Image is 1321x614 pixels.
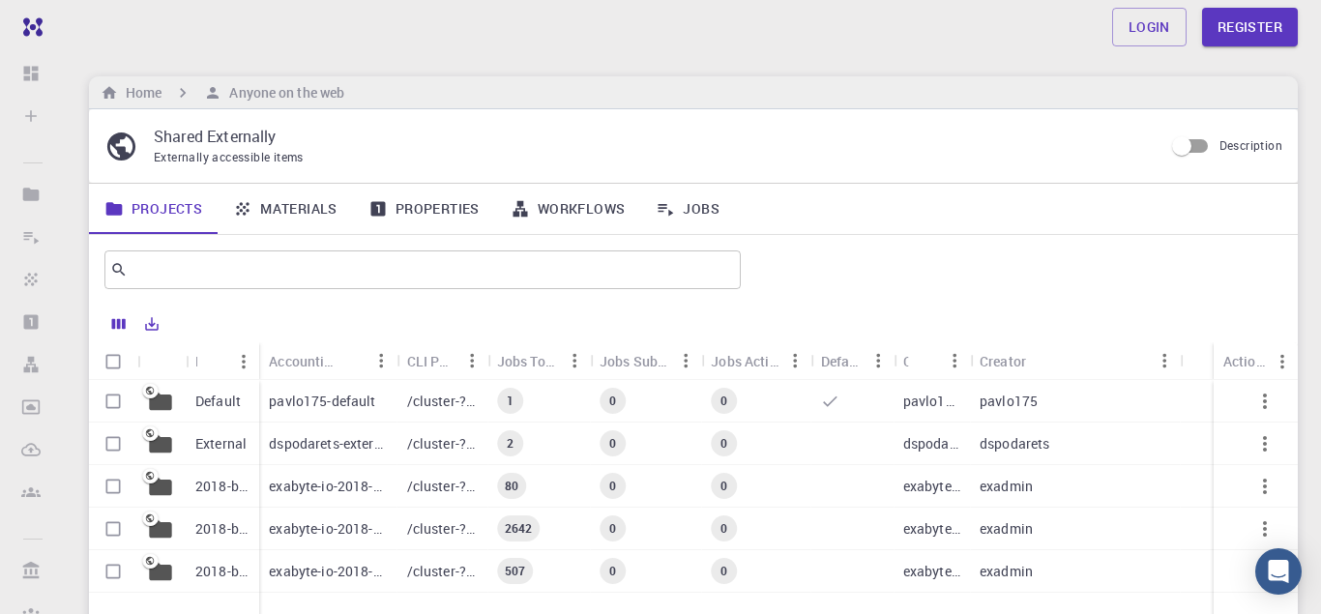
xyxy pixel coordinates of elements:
p: exadmin [980,477,1033,496]
img: logo [15,17,43,37]
p: 2018-bg-study-phase-III [195,519,250,539]
a: Projects [89,184,218,234]
div: Default [821,342,863,380]
a: Workflows [495,184,641,234]
p: pavlo175 [903,392,960,411]
div: Accounting slug [259,342,396,380]
a: Materials [218,184,353,234]
p: /cluster-???-share/groups/exabyte-io/exabyte-io-2018-bg-study-phase-i [407,562,478,581]
p: pavlo175 [980,392,1038,411]
button: Sort [908,345,939,376]
span: 2642 [497,520,541,537]
p: dspodarets [903,434,960,453]
p: /cluster-???-home/dspodarets/dspodarets-external [407,434,478,453]
p: exabyte-io-2018-bg-study-phase-i-ph [269,477,387,496]
div: Creator [970,342,1180,380]
p: External [195,434,247,453]
div: Jobs Total [497,342,559,380]
span: 0 [713,563,735,579]
p: Shared Externally [154,125,1148,148]
div: CLI Path [407,342,456,380]
span: 80 [497,478,526,494]
span: 2 [499,435,521,452]
button: Columns [103,308,135,339]
div: Jobs Total [487,342,590,380]
p: pavlo175-default [269,392,375,411]
button: Menu [939,345,970,376]
p: exabyte-io-2018-bg-study-phase-iii [269,519,387,539]
div: Open Intercom Messenger [1255,548,1302,595]
button: Sort [336,345,367,376]
p: 2018-bg-study-phase-i-ph [195,477,250,496]
div: Owner [903,342,908,380]
div: Creator [980,342,1026,380]
div: Default [811,342,894,380]
div: Actions [1214,342,1298,380]
div: CLI Path [397,342,487,380]
span: 0 [713,478,735,494]
span: Externally accessible items [154,149,304,164]
button: Menu [228,346,259,377]
p: exabyte-io-2018-bg-study-phase-i [269,562,387,581]
div: Icon [137,342,186,380]
div: Jobs Subm. [600,342,670,380]
button: Menu [456,345,487,376]
p: /cluster-???-home/pavlo175/pavlo175-default [407,392,478,411]
p: exabyte-io [903,477,960,496]
span: 0 [602,563,624,579]
div: Accounting slug [269,342,335,380]
div: Actions [1223,342,1267,380]
span: 0 [602,520,624,537]
button: Menu [780,345,811,376]
div: Jobs Active [701,342,810,380]
h6: Anyone on the web [221,82,344,103]
div: Name [186,342,259,380]
a: Properties [353,184,495,234]
button: Menu [1267,346,1298,377]
div: Owner [894,342,970,380]
span: 0 [713,393,735,409]
button: Menu [670,345,701,376]
button: Export [135,308,168,339]
div: Jobs Active [711,342,779,380]
p: dspodarets-external [269,434,387,453]
span: 507 [497,563,533,579]
span: 0 [602,435,624,452]
p: /cluster-???-share/groups/exabyte-io/exabyte-io-2018-bg-study-phase-i-ph [407,477,478,496]
h6: Home [118,82,161,103]
p: 2018-bg-study-phase-I [195,562,250,581]
button: Sort [197,346,228,377]
nav: breadcrumb [97,82,348,103]
a: Jobs [640,184,735,234]
span: 0 [713,435,735,452]
span: 0 [602,478,624,494]
p: /cluster-???-share/groups/exabyte-io/exabyte-io-2018-bg-study-phase-iii [407,519,478,539]
span: Description [1219,137,1282,153]
p: exadmin [980,562,1033,581]
span: 0 [602,393,624,409]
p: exabyte-io [903,562,960,581]
button: Menu [863,345,894,376]
p: dspodarets [980,434,1050,453]
div: Jobs Subm. [590,342,701,380]
a: Register [1202,8,1298,46]
p: exadmin [980,519,1033,539]
a: Login [1112,8,1187,46]
button: Menu [1149,345,1180,376]
button: Menu [367,345,397,376]
button: Sort [1026,345,1057,376]
button: Menu [559,345,590,376]
p: exabyte-io [903,519,960,539]
span: 0 [713,520,735,537]
p: Default [195,392,241,411]
span: 1 [499,393,521,409]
